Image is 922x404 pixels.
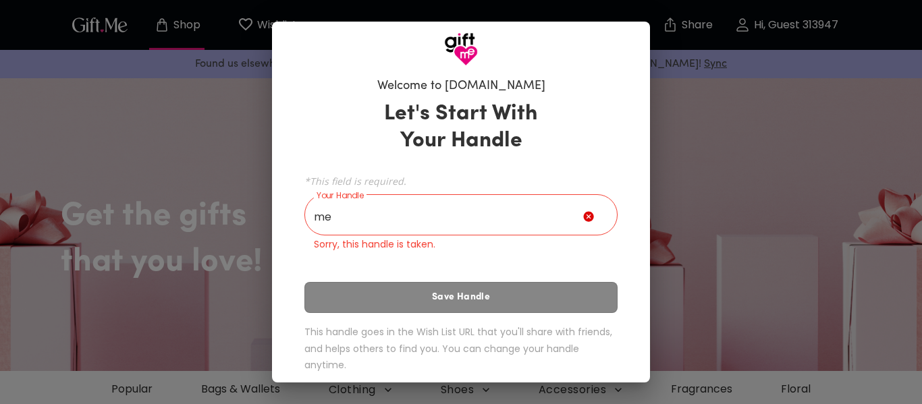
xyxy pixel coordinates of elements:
[444,32,478,66] img: GiftMe Logo
[377,78,545,94] h6: Welcome to [DOMAIN_NAME]
[367,100,555,154] h3: Let's Start With Your Handle
[314,237,608,252] p: Sorry, this handle is taken.
[304,324,618,374] h6: This handle goes in the Wish List URL that you'll share with friends, and helps others to find yo...
[304,175,618,187] span: *This field is required.
[304,198,583,235] input: Your Handle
